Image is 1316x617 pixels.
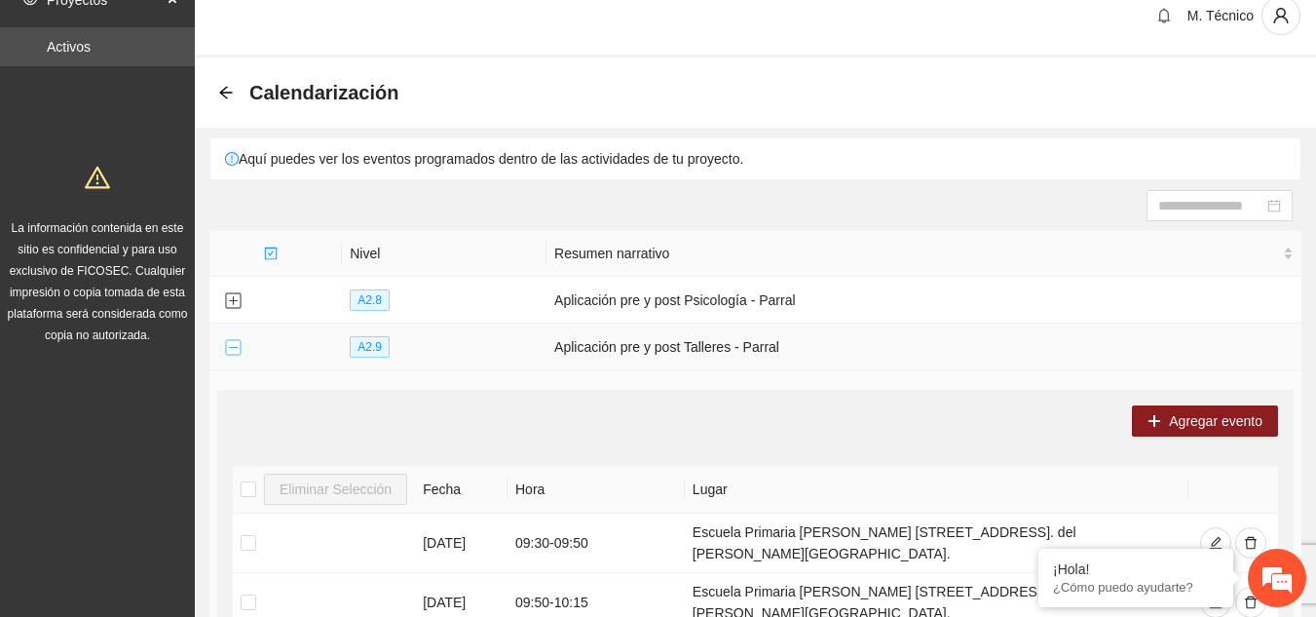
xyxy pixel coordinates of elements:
[264,247,278,260] span: check-square
[546,324,1301,370] td: Aplicación pre y post Talleres - Parral
[320,10,366,57] div: Minimizar ventana de chat en vivo
[1209,536,1222,552] span: edit
[508,466,685,514] th: Hora
[415,466,508,514] th: Fecha
[101,99,327,125] div: Chatee con nosotros ahora
[210,138,1300,179] div: Aquí puedes ver los eventos programados dentro de las actividades de tu proyecto.
[1244,536,1258,552] span: delete
[1187,8,1254,23] span: M. Técnico
[85,165,110,190] span: warning
[350,289,390,311] span: A2.8
[554,243,1279,264] span: Resumen narrativo
[1262,7,1299,24] span: user
[342,231,546,277] th: Nivel
[1169,410,1262,432] span: Agregar evento
[1149,8,1179,23] span: bell
[8,221,188,342] span: La información contenida en este sitio es confidencial y para uso exclusivo de FICOSEC. Cualquier...
[546,231,1301,277] th: Resumen narrativo
[1132,405,1278,437] button: plusAgregar evento
[1200,527,1231,559] button: edit
[1147,414,1161,430] span: plus
[546,277,1301,324] td: Aplicación pre y post Psicología - Parral
[1235,527,1266,559] button: delete
[113,199,269,396] span: Estamos en línea.
[47,39,91,55] a: Activos
[225,152,239,166] span: exclamation-circle
[249,77,398,108] span: Calendarización
[415,514,508,573] td: [DATE]
[508,514,685,573] td: 09:30 - 09:50
[225,340,241,356] button: Collapse row
[1053,580,1219,595] p: ¿Cómo puedo ayudarte?
[685,514,1188,573] td: Escuela Primaria [PERSON_NAME] [STREET_ADDRESS]. del [PERSON_NAME][GEOGRAPHIC_DATA].
[218,85,234,100] span: arrow-left
[350,336,390,358] span: A2.9
[225,293,241,309] button: Expand row
[1244,596,1258,611] span: delete
[10,410,371,479] textarea: Escriba su mensaje y pulse “Intro”
[685,466,1188,514] th: Lugar
[264,474,407,505] button: Eliminar Selección
[218,85,234,101] div: Back
[1053,561,1219,577] div: ¡Hola!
